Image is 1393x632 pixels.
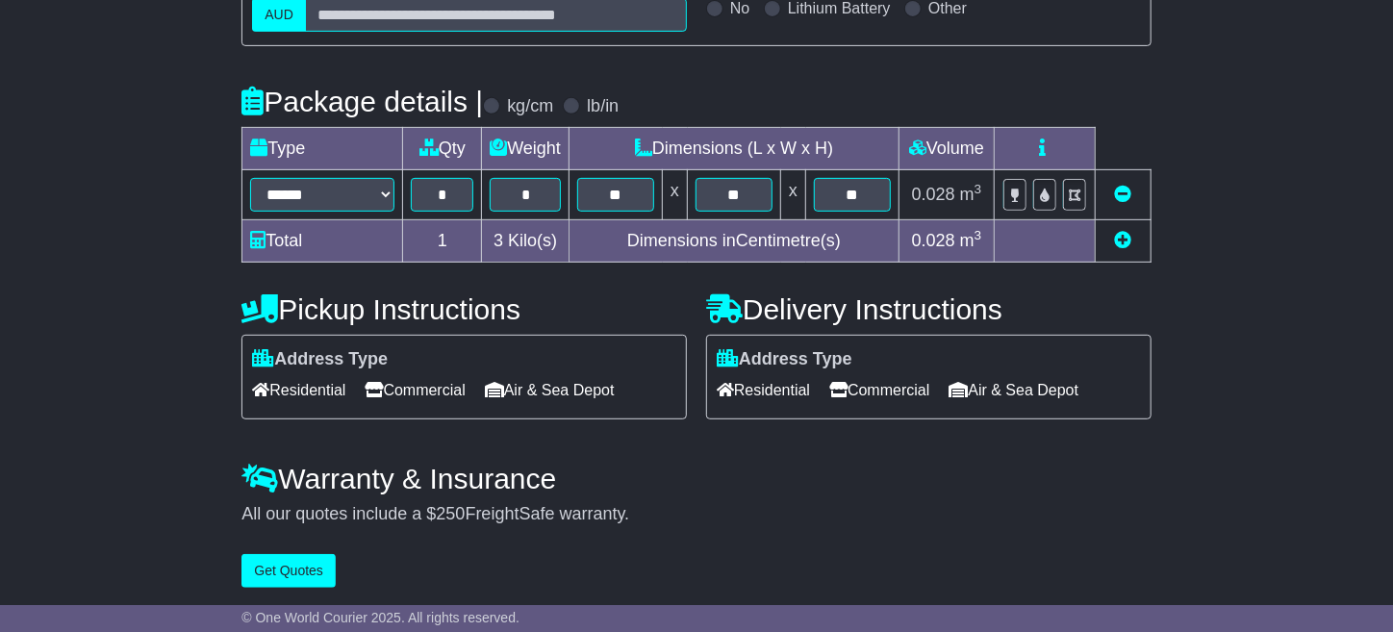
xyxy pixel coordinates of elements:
[403,220,482,263] td: 1
[706,293,1152,325] h4: Delivery Instructions
[241,504,1151,525] div: All our quotes include a $ FreightSafe warranty.
[365,375,465,405] span: Commercial
[241,610,519,625] span: © One World Courier 2025. All rights reserved.
[1114,231,1131,250] a: Add new item
[960,185,982,204] span: m
[570,220,899,263] td: Dimensions in Centimetre(s)
[570,128,899,170] td: Dimensions (L x W x H)
[241,554,336,588] button: Get Quotes
[436,504,465,523] span: 250
[242,220,403,263] td: Total
[252,349,388,370] label: Address Type
[241,463,1151,494] h4: Warranty & Insurance
[717,375,810,405] span: Residential
[482,220,570,263] td: Kilo(s)
[663,170,688,220] td: x
[482,128,570,170] td: Weight
[587,96,619,117] label: lb/in
[403,128,482,170] td: Qty
[242,128,403,170] td: Type
[899,128,995,170] td: Volume
[949,375,1078,405] span: Air & Sea Depot
[485,375,615,405] span: Air & Sea Depot
[912,185,955,204] span: 0.028
[252,375,345,405] span: Residential
[960,231,982,250] span: m
[717,349,852,370] label: Address Type
[975,228,982,242] sup: 3
[241,293,687,325] h4: Pickup Instructions
[494,231,503,250] span: 3
[975,182,982,196] sup: 3
[829,375,929,405] span: Commercial
[507,96,553,117] label: kg/cm
[912,231,955,250] span: 0.028
[241,86,483,117] h4: Package details |
[1114,185,1131,204] a: Remove this item
[781,170,806,220] td: x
